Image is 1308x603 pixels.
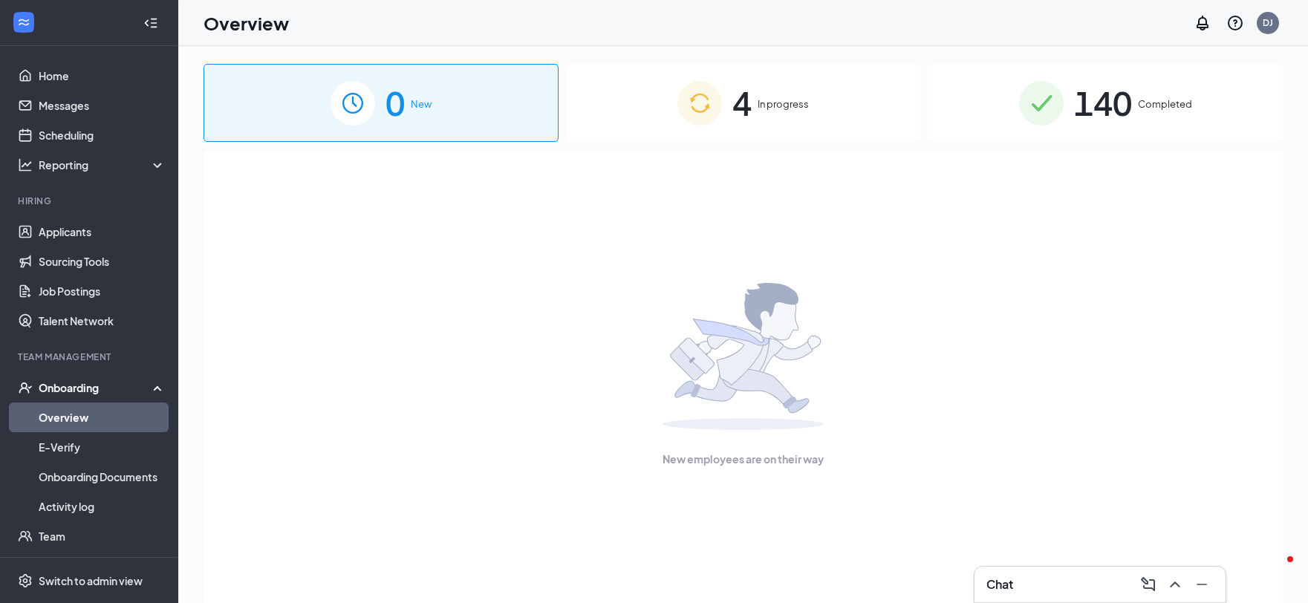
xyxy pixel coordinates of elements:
span: New employees are on their way [663,451,824,467]
span: New [411,97,432,111]
a: Team [39,521,166,551]
a: Talent Network [39,306,166,336]
div: Reporting [39,157,166,172]
span: Completed [1138,97,1192,111]
div: Switch to admin view [39,573,143,588]
svg: WorkstreamLogo [16,15,31,30]
svg: Analysis [18,157,33,172]
svg: Notifications [1194,14,1211,32]
a: Scheduling [39,120,166,150]
a: Applicants [39,217,166,247]
div: DJ [1263,16,1273,29]
a: Activity log [39,492,166,521]
a: Onboarding Documents [39,462,166,492]
a: Home [39,61,166,91]
svg: Settings [18,573,33,588]
span: In progress [758,97,809,111]
a: E-Verify [39,432,166,462]
button: Minimize [1190,573,1214,596]
iframe: Intercom live chat [1257,553,1293,588]
svg: Collapse [143,16,158,30]
a: Job Postings [39,276,166,306]
a: DocumentsCrown [39,551,166,581]
svg: ComposeMessage [1139,576,1157,593]
svg: UserCheck [18,380,33,395]
h1: Overview [204,10,289,36]
a: Sourcing Tools [39,247,166,276]
a: Messages [39,91,166,120]
div: Hiring [18,195,163,207]
h3: Chat [986,576,1013,593]
svg: ChevronUp [1166,576,1184,593]
span: 140 [1074,77,1132,128]
div: Team Management [18,351,163,363]
button: ComposeMessage [1136,573,1160,596]
a: Overview [39,402,166,432]
button: ChevronUp [1163,573,1187,596]
svg: Minimize [1193,576,1211,593]
span: 4 [732,77,752,128]
div: Onboarding [39,380,153,395]
svg: QuestionInfo [1226,14,1244,32]
span: 0 [385,77,405,128]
